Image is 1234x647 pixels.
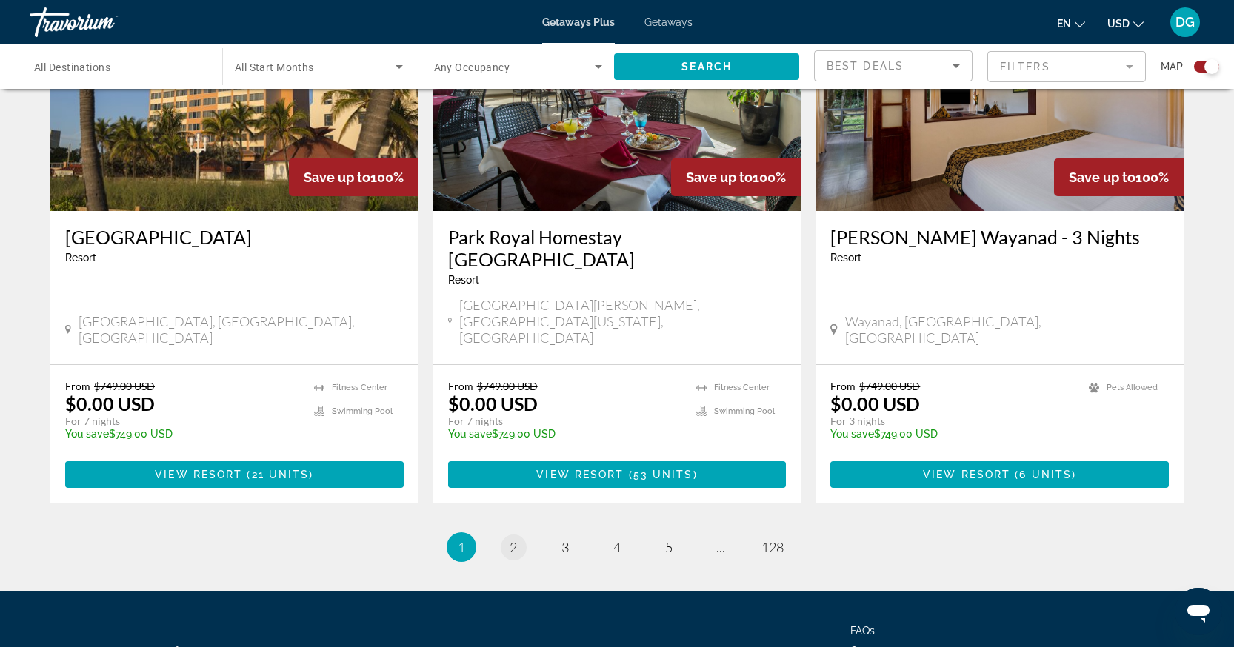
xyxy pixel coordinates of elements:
[448,380,473,392] span: From
[1107,383,1158,392] span: Pets Allowed
[686,170,753,185] span: Save up to
[827,60,904,72] span: Best Deals
[716,539,725,555] span: ...
[65,415,299,428] p: For 7 nights
[30,3,178,41] a: Travorium
[477,380,538,392] span: $749.00 USD
[252,469,310,480] span: 21 units
[830,380,856,392] span: From
[1069,170,1135,185] span: Save up to
[304,170,370,185] span: Save up to
[448,428,492,440] span: You save
[561,539,569,555] span: 3
[633,469,693,480] span: 53 units
[1107,18,1130,30] span: USD
[830,415,1074,428] p: For 3 nights
[714,383,770,392] span: Fitness Center
[542,16,615,28] a: Getaways Plus
[448,392,538,415] p: $0.00 USD
[624,469,697,480] span: ( )
[448,461,787,488] button: View Resort(53 units)
[448,428,682,440] p: $749.00 USD
[614,53,799,80] button: Search
[289,158,418,196] div: 100%
[761,539,784,555] span: 128
[448,226,787,270] a: Park Royal Homestay [GEOGRAPHIC_DATA]
[1057,13,1085,34] button: Change language
[242,469,313,480] span: ( )
[458,539,465,555] span: 1
[448,274,479,286] span: Resort
[681,61,732,73] span: Search
[1019,469,1072,480] span: 6 units
[830,392,920,415] p: $0.00 USD
[923,469,1010,480] span: View Resort
[459,297,786,346] span: [GEOGRAPHIC_DATA][PERSON_NAME], [GEOGRAPHIC_DATA][US_STATE], [GEOGRAPHIC_DATA]
[65,252,96,264] span: Resort
[65,461,404,488] button: View Resort(21 units)
[510,539,517,555] span: 2
[448,415,682,428] p: For 7 nights
[34,61,110,73] span: All Destinations
[830,226,1169,248] a: [PERSON_NAME] Wayanad - 3 Nights
[536,469,624,480] span: View Resort
[1161,56,1183,77] span: Map
[845,313,1169,346] span: Wayanad, [GEOGRAPHIC_DATA], [GEOGRAPHIC_DATA]
[850,625,875,637] a: FAQs
[155,469,242,480] span: View Resort
[332,383,387,392] span: Fitness Center
[434,61,510,73] span: Any Occupancy
[859,380,920,392] span: $749.00 USD
[1175,588,1222,635] iframe: Button to launch messaging window
[65,428,109,440] span: You save
[65,392,155,415] p: $0.00 USD
[827,57,960,75] mat-select: Sort by
[65,226,404,248] a: [GEOGRAPHIC_DATA]
[1175,15,1195,30] span: DG
[644,16,693,28] a: Getaways
[65,428,299,440] p: $749.00 USD
[1107,13,1144,34] button: Change currency
[830,252,861,264] span: Resort
[671,158,801,196] div: 100%
[50,532,1184,562] nav: Pagination
[830,461,1169,488] button: View Resort(6 units)
[332,406,393,416] span: Swimming Pool
[1057,18,1071,30] span: en
[1054,158,1184,196] div: 100%
[830,428,874,440] span: You save
[79,313,404,346] span: [GEOGRAPHIC_DATA], [GEOGRAPHIC_DATA], [GEOGRAPHIC_DATA]
[94,380,155,392] span: $749.00 USD
[1166,7,1204,38] button: User Menu
[665,539,673,555] span: 5
[714,406,775,416] span: Swimming Pool
[65,380,90,392] span: From
[613,539,621,555] span: 4
[987,50,1146,83] button: Filter
[235,61,314,73] span: All Start Months
[830,428,1074,440] p: $749.00 USD
[1010,469,1076,480] span: ( )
